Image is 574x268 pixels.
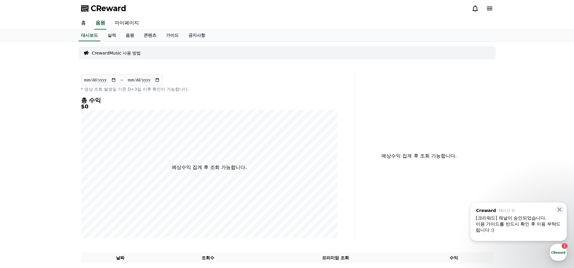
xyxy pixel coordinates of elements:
[2,191,40,206] a: 홈
[92,50,141,56] a: CrewardMusic 사용 방법
[103,30,121,41] a: 실적
[79,30,100,41] a: 대시보드
[121,30,139,41] a: 음원
[91,4,126,13] span: CReward
[76,17,91,30] a: 홈
[161,30,183,41] a: 가이드
[40,191,78,206] a: 1대화
[360,152,479,160] p: 예상수익 집계 후 조회 가능합니다.
[81,4,126,13] a: CReward
[94,17,106,30] a: 음원
[19,200,23,205] span: 홈
[139,30,161,41] a: 콘텐츠
[110,17,144,30] a: 마이페이지
[81,86,338,92] p: * 영상 조회 발생일 기준 D+3일 이후 확인이 가능합니다.
[78,191,116,206] a: 설정
[93,200,100,205] span: 설정
[256,252,415,263] th: 프리미엄 조회
[183,30,210,41] a: 공지사항
[81,97,338,104] h4: 총 수익
[55,200,62,205] span: 대화
[120,76,124,84] p: ~
[61,191,63,195] span: 1
[81,104,338,110] h5: $0
[81,252,160,263] th: 날짜
[159,252,256,263] th: 조회수
[172,164,247,171] p: 예상수익 집계 후 조회 가능합니다.
[415,252,493,263] th: 수익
